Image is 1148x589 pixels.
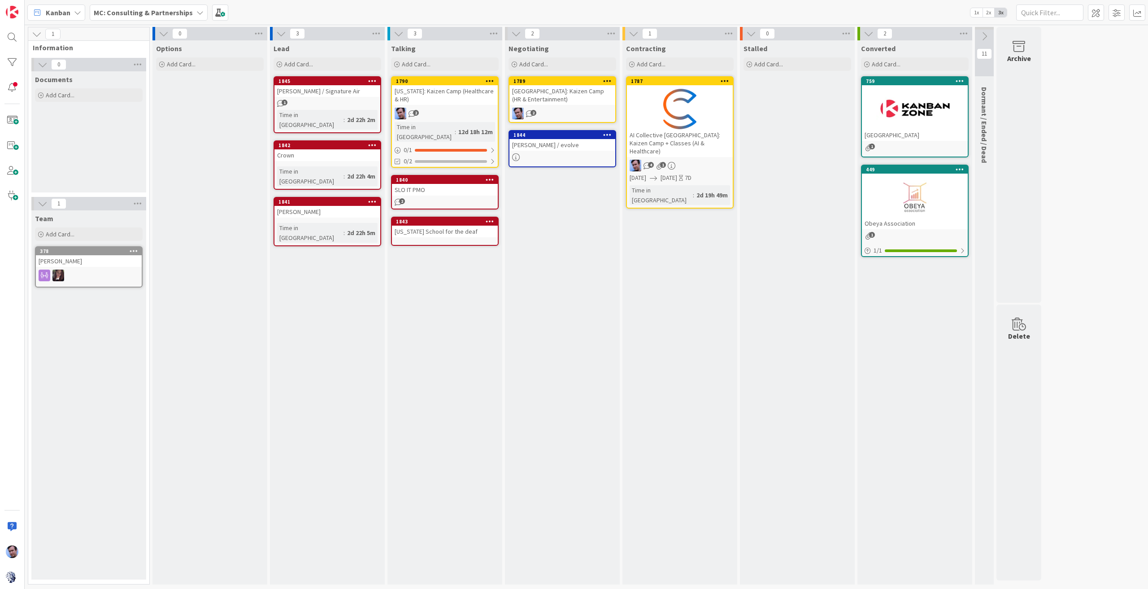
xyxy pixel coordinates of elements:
span: Add Card... [402,60,430,68]
div: 1845 [278,78,380,84]
span: Kanban [46,7,70,18]
div: 449 [866,166,968,173]
span: 3x [995,8,1007,17]
img: JB [6,545,18,558]
span: 3 [290,28,305,39]
div: AI Collective [GEOGRAPHIC_DATA]: Kaizen Camp + Classes (AI & Healthcare) [627,129,733,157]
div: [PERSON_NAME] [274,206,380,218]
a: 449Obeya Association1/1 [861,165,969,257]
span: : [693,190,694,200]
div: Delete [1008,331,1030,341]
div: Time in [GEOGRAPHIC_DATA] [630,185,693,205]
span: Add Card... [519,60,548,68]
span: Add Card... [872,60,900,68]
div: 7D [685,173,691,183]
span: Add Card... [637,60,665,68]
img: avatar [6,571,18,583]
span: 1 [869,232,875,238]
img: JB [395,108,406,119]
div: 449 [862,166,968,174]
img: TD [52,270,64,281]
span: 1 [642,28,657,39]
div: 378 [36,247,142,255]
span: Add Card... [167,60,196,68]
span: : [344,228,345,238]
div: 1787 [627,77,733,85]
div: [US_STATE] School for the deaf [392,226,498,237]
span: : [344,115,345,125]
span: 1x [970,8,983,17]
div: 1844 [513,132,615,138]
div: 1842Crown [274,141,380,161]
div: 1790 [396,78,498,84]
div: 1844[PERSON_NAME] / evolve [509,131,615,151]
span: Stalled [744,44,767,53]
div: JB [392,108,498,119]
span: 1 [45,29,61,39]
span: Information [33,43,138,52]
div: 1844 [509,131,615,139]
span: 2 [525,28,540,39]
div: JB [627,160,733,171]
div: 12d 18h 12m [456,127,495,137]
span: 11 [977,48,992,59]
span: : [344,171,345,181]
span: [DATE] [630,173,646,183]
span: 3 [407,28,422,39]
div: Archive [1007,53,1031,64]
span: 2 [531,110,536,116]
div: 1790[US_STATE]: Kaizen Camp (Healthcare & HR) [392,77,498,105]
div: 1789[GEOGRAPHIC_DATA]: Kaizen Camp (HR & Entertainment) [509,77,615,105]
b: MC: Consulting & Partnerships [94,8,193,17]
span: Dormant / Ended / Dead [980,87,989,163]
span: 0/2 [404,157,412,166]
div: 1842 [274,141,380,149]
div: 759 [862,77,968,85]
div: [PERSON_NAME] / evolve [509,139,615,151]
a: 1843[US_STATE] School for the deaf [391,217,499,246]
span: 1 [869,144,875,149]
div: 1843 [396,218,498,225]
div: 1/1 [862,245,968,256]
div: [GEOGRAPHIC_DATA] [862,129,968,141]
a: 378[PERSON_NAME]TD [35,246,143,288]
div: 1845 [274,77,380,85]
a: 1842CrownTime in [GEOGRAPHIC_DATA]:2d 22h 4m [274,140,381,190]
div: 0/1 [392,144,498,156]
div: 759[GEOGRAPHIC_DATA] [862,77,968,141]
span: [DATE] [661,173,677,183]
img: Visit kanbanzone.com [6,6,18,18]
div: Obeya Association [862,218,968,229]
div: 1841[PERSON_NAME] [274,198,380,218]
span: 0 [172,28,187,39]
div: 2d 19h 49m [694,190,730,200]
a: 1789[GEOGRAPHIC_DATA]: Kaizen Camp (HR & Entertainment)JB [509,76,616,123]
span: Lead [274,44,289,53]
div: 1841 [274,198,380,206]
div: 1787 [631,78,733,84]
div: Crown [274,149,380,161]
span: 2 [413,110,419,116]
div: 2d 22h 5m [345,228,378,238]
div: 1840SLO IT PMO [392,176,498,196]
a: 1841[PERSON_NAME]Time in [GEOGRAPHIC_DATA]:2d 22h 5m [274,197,381,246]
div: 449Obeya Association [862,166,968,229]
span: Talking [391,44,416,53]
img: JB [512,108,524,119]
span: 1 [282,100,287,105]
a: 1787AI Collective [GEOGRAPHIC_DATA]: Kaizen Camp + Classes (AI & Healthcare)JB[DATE][DATE]7DTime ... [626,76,734,209]
a: 1845[PERSON_NAME] / Signature AirTime in [GEOGRAPHIC_DATA]:2d 22h 2m [274,76,381,133]
div: [PERSON_NAME] [36,255,142,267]
span: 1 / 1 [874,246,882,255]
span: Converted [861,44,896,53]
div: 1790 [392,77,498,85]
div: 759 [866,78,968,84]
span: 2x [983,8,995,17]
div: 1789 [509,77,615,85]
div: [US_STATE]: Kaizen Camp (Healthcare & HR) [392,85,498,105]
div: SLO IT PMO [392,184,498,196]
span: : [455,127,456,137]
span: 0 [51,59,66,70]
span: 4 [648,162,654,168]
div: 378 [40,248,142,254]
